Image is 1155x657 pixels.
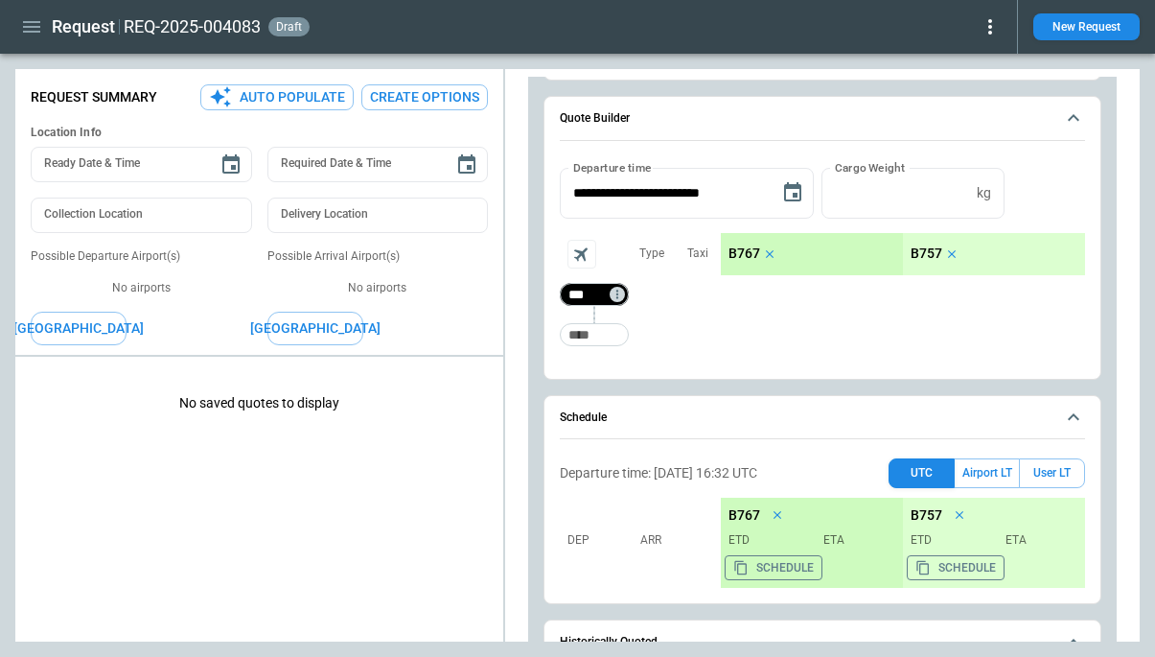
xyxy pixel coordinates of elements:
[567,532,635,549] p: Dep
[639,246,664,262] p: Type
[816,532,895,549] p: ETA
[560,636,658,648] h6: Historically Quoted
[721,498,1085,588] div: scrollable content
[560,283,629,306] div: Too short
[721,233,1085,275] div: scrollable content
[687,246,708,262] p: Taxi
[560,97,1085,141] button: Quote Builder
[560,465,757,481] p: Departure time: [DATE] 16:32 UTC
[31,89,157,106] p: Request Summary
[560,112,630,125] h6: Quote Builder
[907,555,1005,580] button: Copy the aircraft schedule to your clipboard
[977,185,991,201] p: kg
[560,411,607,424] h6: Schedule
[728,532,808,549] p: ETD
[31,312,127,345] button: [GEOGRAPHIC_DATA]
[448,146,486,184] button: Choose date
[728,507,760,524] p: B767
[31,248,252,265] p: Possible Departure Airport(s)
[567,240,596,269] span: Aircraft selection
[212,146,250,184] button: Choose date
[267,280,489,296] p: No airports
[31,280,252,296] p: No airports
[15,364,503,442] p: No saved quotes to display
[124,15,261,38] h2: REQ-2025-004083
[267,312,363,345] button: [GEOGRAPHIC_DATA]
[911,532,990,549] p: ETD
[640,532,707,549] p: Arr
[998,532,1077,549] p: ETA
[1033,13,1140,40] button: New Request
[200,84,354,110] button: Auto Populate
[267,248,489,265] p: Possible Arrival Airport(s)
[774,174,812,212] button: Choose date, selected date is Oct 10, 2025
[728,246,760,262] p: B767
[560,323,629,346] div: Too short
[911,246,942,262] p: B757
[725,555,822,580] button: Copy the aircraft schedule to your clipboard
[272,20,306,34] span: draft
[560,168,1085,356] div: Quote Builder
[955,458,1019,488] button: Airport LT
[560,451,1085,596] div: Schedule
[31,126,488,140] h6: Location Info
[560,396,1085,440] button: Schedule
[52,15,115,38] h1: Request
[889,458,955,488] button: UTC
[361,84,488,110] button: Create Options
[835,159,905,176] label: Cargo Weight
[1019,458,1085,488] button: User LT
[911,507,942,524] p: B757
[573,159,652,176] label: Departure time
